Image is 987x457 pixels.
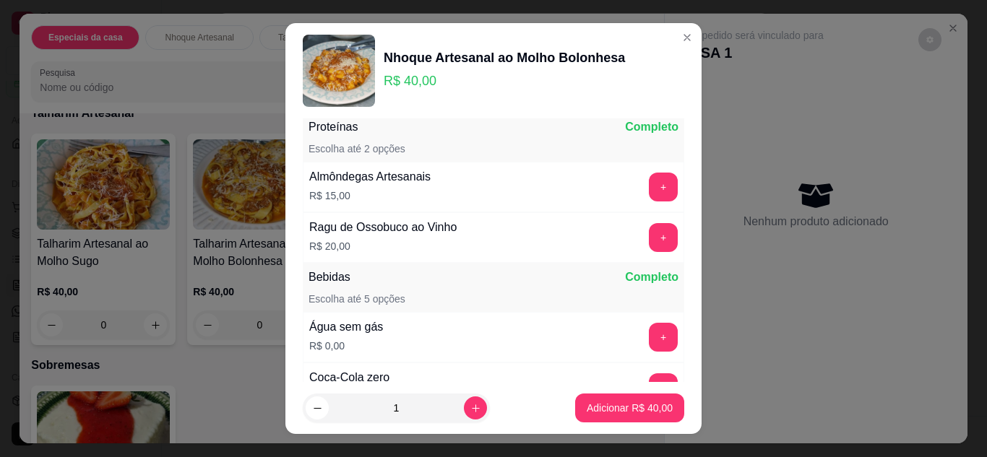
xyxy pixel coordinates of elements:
p: Escolha até 5 opções [309,292,405,306]
p: Completo [625,118,678,136]
button: Close [676,26,699,49]
p: R$ 0,00 [309,339,383,353]
p: Bebidas [309,269,350,286]
p: Completo [625,269,678,286]
button: add [649,373,678,402]
button: Adicionar R$ 40,00 [575,393,684,422]
p: Proteínas [309,118,358,136]
button: add [649,223,678,252]
p: R$ 20,00 [309,239,457,253]
button: add [649,323,678,352]
p: Adicionar R$ 40,00 [587,401,673,415]
p: R$ 15,00 [309,188,431,203]
div: Nhoque Artesanal ao Molho Bolonhesa [384,48,625,68]
div: Água sem gás [309,318,383,336]
div: Coca-Cola zero [309,369,389,386]
p: R$ 40,00 [384,71,625,91]
p: Escolha até 2 opções [309,142,405,156]
div: Ragu de Ossobuco ao Vinho [309,219,457,236]
button: decrease-product-quantity [306,396,329,419]
div: Almôndegas Artesanais [309,168,431,186]
button: add [649,173,678,201]
img: product-image [303,35,375,107]
button: increase-product-quantity [464,396,487,419]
